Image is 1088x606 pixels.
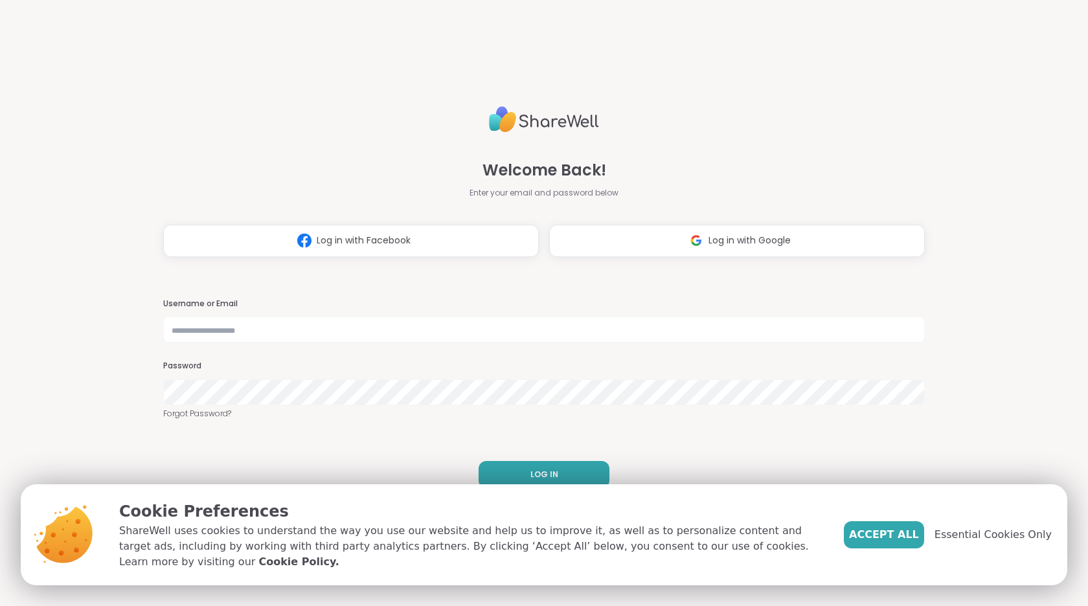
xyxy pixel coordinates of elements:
span: Essential Cookies Only [935,527,1052,543]
span: Welcome Back! [482,159,606,182]
p: ShareWell uses cookies to understand the way you use our website and help us to improve it, as we... [119,523,823,570]
img: ShareWell Logomark [684,229,708,252]
span: Log in with Google [708,234,791,247]
span: LOG IN [530,469,558,480]
span: Enter your email and password below [470,187,618,199]
button: Accept All [844,521,924,548]
button: Log in with Google [549,225,925,257]
button: LOG IN [479,461,609,488]
h3: Password [163,361,925,372]
a: Cookie Policy. [258,554,339,570]
img: ShareWell Logo [489,101,599,138]
h3: Username or Email [163,298,925,309]
button: Log in with Facebook [163,225,539,257]
img: ShareWell Logomark [292,229,317,252]
span: Log in with Facebook [317,234,411,247]
p: Cookie Preferences [119,500,823,523]
a: Forgot Password? [163,408,925,420]
span: Accept All [849,527,919,543]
